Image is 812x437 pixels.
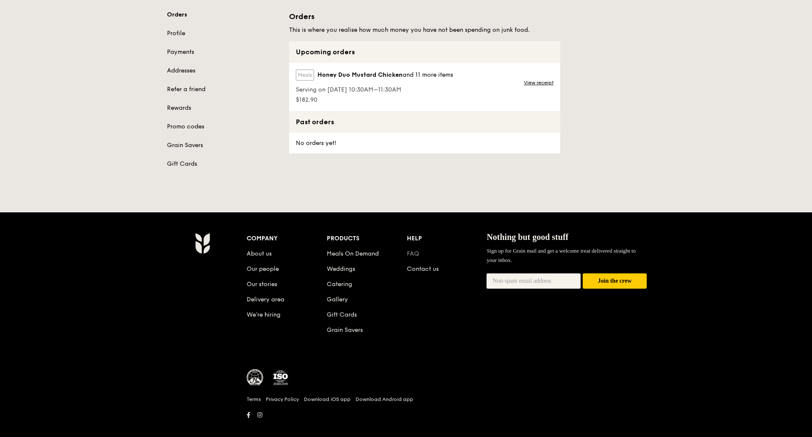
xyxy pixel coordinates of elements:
[167,141,279,150] a: Grain Savers
[289,133,342,153] div: No orders yet!
[247,281,277,288] a: Our stories
[583,273,647,289] button: Join the crew
[327,265,355,273] a: Weddings
[247,396,261,403] a: Terms
[524,79,553,86] a: View receipt
[167,122,279,131] a: Promo codes
[247,265,279,273] a: Our people
[327,233,407,245] div: Products
[327,326,363,334] a: Grain Savers
[272,369,289,386] img: ISO Certified
[407,250,419,257] a: FAQ
[289,26,560,34] h5: This is where you realise how much money you have not been spending on junk food.
[289,41,560,63] div: Upcoming orders
[487,248,636,263] span: Sign up for Grain mail and get a welcome treat delivered straight to your inbox.
[407,233,487,245] div: Help
[247,311,281,318] a: We’re hiring
[296,86,453,94] span: Serving on [DATE] 10:30AM–11:30AM
[296,70,314,81] label: Meals
[195,233,210,254] img: Grain
[403,71,453,78] span: and 11 more items
[167,85,279,94] a: Refer a friend
[266,396,299,403] a: Privacy Policy
[487,232,568,242] span: Nothing but good stuff
[167,11,279,19] a: Orders
[167,160,279,168] a: Gift Cards
[167,67,279,75] a: Addresses
[296,96,453,104] span: $182.90
[167,48,279,56] a: Payments
[247,233,327,245] div: Company
[289,111,560,133] div: Past orders
[407,265,439,273] a: Contact us
[247,296,284,303] a: Delivery area
[289,11,560,22] h1: Orders
[327,250,379,257] a: Meals On Demand
[247,369,264,386] img: MUIS Halal Certified
[356,396,413,403] a: Download Android app
[327,311,357,318] a: Gift Cards
[327,296,348,303] a: Gallery
[167,104,279,112] a: Rewards
[304,396,350,403] a: Download iOS app
[162,421,650,428] h6: Revision
[247,250,272,257] a: About us
[327,281,352,288] a: Catering
[487,273,581,289] input: Non-spam email address
[317,71,403,79] span: Honey Duo Mustard Chicken
[167,29,279,38] a: Profile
